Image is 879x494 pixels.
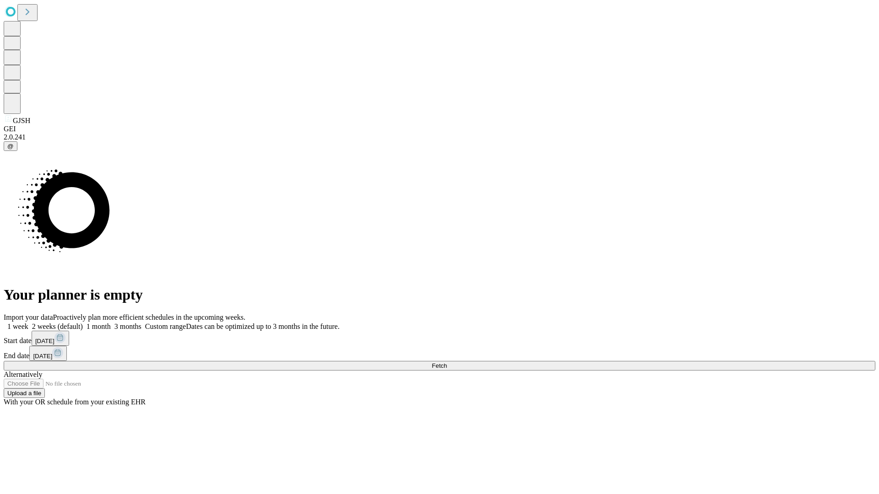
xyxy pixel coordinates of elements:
div: 2.0.241 [4,133,875,141]
button: [DATE] [29,346,67,361]
span: 2 weeks (default) [32,322,83,330]
div: End date [4,346,875,361]
span: 1 week [7,322,28,330]
span: [DATE] [35,338,54,344]
div: GEI [4,125,875,133]
span: 3 months [114,322,141,330]
span: Proactively plan more efficient schedules in the upcoming weeks. [53,313,245,321]
span: Import your data [4,313,53,321]
span: 1 month [87,322,111,330]
span: Custom range [145,322,186,330]
button: @ [4,141,17,151]
div: Start date [4,331,875,346]
span: Fetch [432,362,447,369]
h1: Your planner is empty [4,286,875,303]
span: @ [7,143,14,150]
button: Fetch [4,361,875,370]
span: GJSH [13,117,30,124]
span: [DATE] [33,353,52,360]
span: Dates can be optimized up to 3 months in the future. [186,322,339,330]
button: Upload a file [4,388,45,398]
span: Alternatively [4,370,42,378]
button: [DATE] [32,331,69,346]
span: With your OR schedule from your existing EHR [4,398,146,406]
